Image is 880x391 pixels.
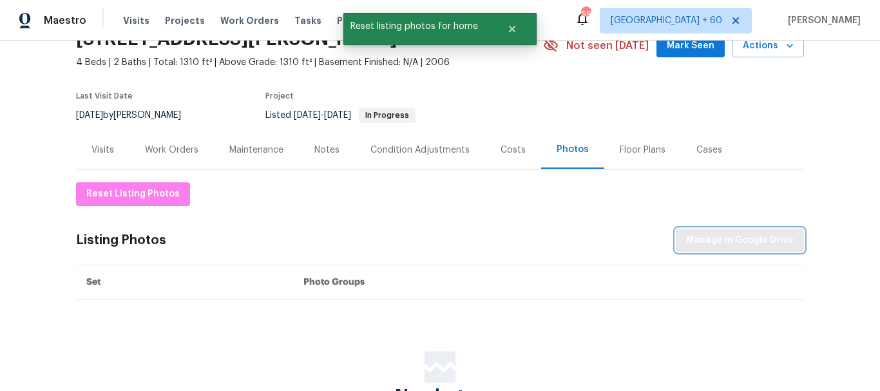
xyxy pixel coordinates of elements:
div: 690 [581,8,590,21]
div: Work Orders [145,144,198,157]
span: - [294,111,351,120]
div: Costs [501,144,526,157]
span: Not seen [DATE] [566,39,649,52]
div: Maintenance [229,144,283,157]
span: Reset Listing Photos [86,186,180,202]
button: Mark Seen [656,34,725,58]
div: Cases [696,144,722,157]
div: Visits [91,144,114,157]
span: [DATE] [324,111,351,120]
button: Reset Listing Photos [76,182,190,206]
h2: [STREET_ADDRESS][PERSON_NAME] [76,33,397,46]
span: Tasks [294,16,321,25]
div: by [PERSON_NAME] [76,108,196,123]
span: Maestro [44,14,86,27]
div: Listing Photos [76,234,166,247]
div: Condition Adjustments [370,144,470,157]
span: [PERSON_NAME] [783,14,861,27]
span: Projects [165,14,205,27]
span: Properties [337,14,387,27]
span: In Progress [360,111,414,119]
div: Photos [557,143,589,156]
button: Close [491,16,533,42]
th: Photo Groups [293,265,804,300]
span: Project [265,92,294,100]
span: Last Visit Date [76,92,133,100]
th: Set [76,265,293,300]
span: [DATE] [76,111,103,120]
span: Work Orders [220,14,279,27]
span: Listed [265,111,416,120]
span: [DATE] [294,111,321,120]
span: Actions [743,38,794,54]
span: Manage in Google Drive [686,233,794,249]
span: Reset listing photos for home [343,13,491,40]
span: [GEOGRAPHIC_DATA] + 60 [611,14,722,27]
div: Notes [314,144,340,157]
span: Visits [123,14,149,27]
button: Manage in Google Drive [676,229,804,253]
div: Floor Plans [620,144,665,157]
span: 4 Beds | 2 Baths | Total: 1310 ft² | Above Grade: 1310 ft² | Basement Finished: N/A | 2006 [76,56,543,69]
span: Mark Seen [667,38,714,54]
button: Actions [732,34,804,58]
